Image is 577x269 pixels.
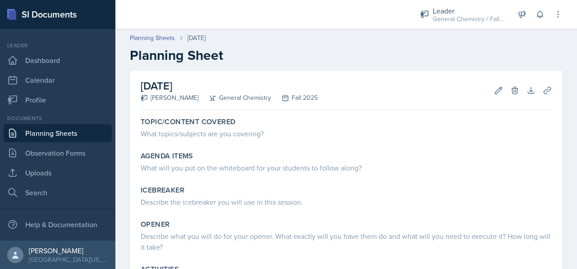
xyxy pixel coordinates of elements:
[141,197,552,207] div: Describe the icebreaker you will use in this session.
[188,33,206,43] div: [DATE]
[4,114,112,122] div: Documents
[271,93,318,103] div: Fall 2025
[141,128,552,139] div: What topics/subjects are you covering?
[141,231,552,252] div: Describe what you will do for your opener. What exactly will you have them do and what will you n...
[4,144,112,162] a: Observation Forms
[4,124,112,142] a: Planning Sheets
[29,255,108,264] div: [GEOGRAPHIC_DATA][US_STATE]
[4,91,112,109] a: Profile
[4,51,112,69] a: Dashboard
[141,117,235,126] label: Topic/Content Covered
[4,164,112,182] a: Uploads
[198,93,271,103] div: General Chemistry
[141,152,193,161] label: Agenda items
[4,71,112,89] a: Calendar
[4,184,112,202] a: Search
[141,78,318,94] h2: [DATE]
[141,93,198,103] div: [PERSON_NAME]
[141,162,552,173] div: What will you put on the whiteboard for your students to follow along?
[433,5,505,16] div: Leader
[130,33,175,43] a: Planning Sheets
[4,215,112,233] div: Help & Documentation
[4,41,112,49] div: Leader
[433,14,505,24] div: General Chemistry / Fall 2025
[141,220,169,229] label: Opener
[141,186,184,195] label: Icebreaker
[29,246,108,255] div: [PERSON_NAME]
[130,47,563,63] h2: Planning Sheet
